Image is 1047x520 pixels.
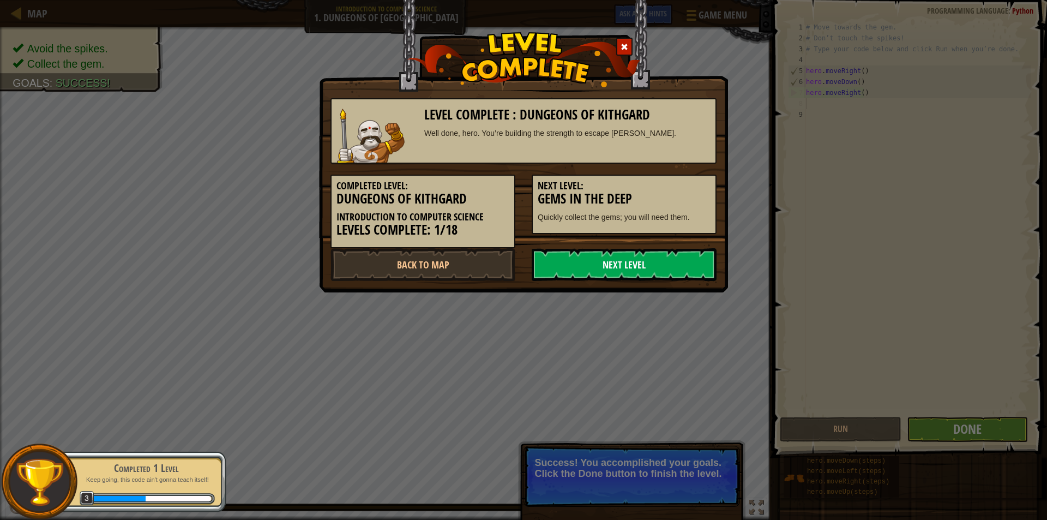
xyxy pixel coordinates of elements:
[407,32,641,87] img: level_complete.png
[80,491,94,506] span: 3
[424,107,711,122] h3: Level Complete : Dungeons of Kithgard
[336,212,509,223] h5: Introduction to Computer Science
[538,181,711,192] h5: Next Level:
[336,192,509,206] h3: Dungeons of Kithgard
[146,496,211,501] div: 18 XP until level 4
[77,476,215,484] p: Keep going, this code ain't gonna teach itself!
[77,461,215,476] div: Completed 1 Level
[538,212,711,223] p: Quickly collect the gems; you will need them.
[532,248,717,281] a: Next Level
[330,248,515,281] a: Back to Map
[538,192,711,206] h3: Gems in the Deep
[424,128,711,139] div: Well done, hero. You’re building the strength to escape [PERSON_NAME].
[336,181,509,192] h5: Completed Level:
[337,109,405,163] img: goliath.png
[15,457,64,507] img: trophy.png
[92,496,146,501] div: 30 XP earned
[336,223,509,237] h3: Levels Complete: 1/18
